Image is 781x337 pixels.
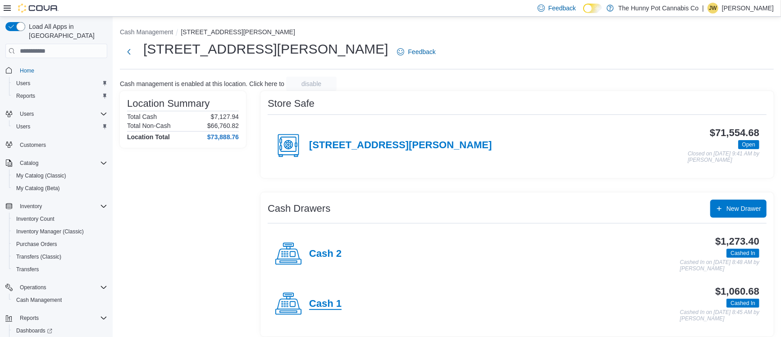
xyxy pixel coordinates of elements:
button: My Catalog (Beta) [9,182,111,195]
span: My Catalog (Classic) [13,170,107,181]
span: Inventory [20,203,42,210]
p: The Hunny Pot Cannabis Co [618,3,699,14]
a: Cash Management [13,295,65,305]
button: New Drawer [710,200,767,218]
h3: Location Summary [127,98,210,109]
span: Cashed In [726,299,759,308]
span: Reports [16,92,35,100]
span: Cash Management [13,295,107,305]
span: Reports [20,314,39,322]
p: Cash management is enabled at this location. Click here to [120,80,284,87]
a: Dashboards [13,325,56,336]
span: Operations [16,282,107,293]
h4: Location Total [127,133,170,141]
span: Users [16,80,30,87]
button: Catalog [2,157,111,169]
span: Reports [16,313,107,323]
a: Users [13,121,34,132]
span: Cash Management [16,296,62,304]
h6: Total Non-Cash [127,122,171,129]
button: Users [16,109,37,119]
span: Load All Apps in [GEOGRAPHIC_DATA] [25,22,107,40]
span: Purchase Orders [16,241,57,248]
p: Cashed In on [DATE] 8:45 AM by [PERSON_NAME] [680,310,759,322]
span: Home [16,64,107,76]
button: Home [2,64,111,77]
h3: $1,060.68 [715,286,759,297]
a: Reports [13,91,39,101]
span: Transfers (Classic) [16,253,61,260]
span: Home [20,67,34,74]
span: Dashboards [16,327,52,334]
span: Operations [20,284,46,291]
input: Dark Mode [583,4,602,13]
button: Transfers [9,263,111,276]
span: My Catalog (Beta) [16,185,60,192]
span: Users [13,121,107,132]
button: Reports [16,313,42,323]
a: Transfers [13,264,42,275]
div: Jaelin Williams [708,3,718,14]
span: Open [738,140,759,149]
button: Reports [9,90,111,102]
h4: [STREET_ADDRESS][PERSON_NAME] [309,140,492,151]
a: Dashboards [9,324,111,337]
button: [STREET_ADDRESS][PERSON_NAME] [181,28,295,36]
a: Transfers (Classic) [13,251,65,262]
p: Closed on [DATE] 9:41 AM by [PERSON_NAME] [688,151,759,163]
button: Inventory [2,200,111,213]
span: Cashed In [726,249,759,258]
span: Feedback [548,4,576,13]
button: Inventory [16,201,46,212]
h4: $73,888.76 [207,133,239,141]
span: Users [20,110,34,118]
button: Users [9,120,111,133]
span: Transfers [16,266,39,273]
h3: Cash Drawers [268,203,330,214]
button: disable [286,77,337,91]
h1: [STREET_ADDRESS][PERSON_NAME] [143,40,388,58]
span: Inventory Count [16,215,55,223]
h3: $71,554.68 [710,128,759,138]
p: $66,760.82 [207,122,239,129]
a: Inventory Count [13,214,58,224]
span: Reports [13,91,107,101]
h4: Cash 2 [309,248,342,260]
button: Inventory Count [9,213,111,225]
span: Feedback [408,47,435,56]
span: Inventory Manager (Classic) [16,228,84,235]
p: Cashed In on [DATE] 8:48 AM by [PERSON_NAME] [680,260,759,272]
p: [PERSON_NAME] [722,3,774,14]
span: My Catalog (Beta) [13,183,107,194]
span: My Catalog (Classic) [16,172,66,179]
span: Customers [20,141,46,149]
span: Open [742,141,755,149]
button: Reports [2,312,111,324]
a: My Catalog (Classic) [13,170,70,181]
h4: Cash 1 [309,298,342,310]
span: Users [16,123,30,130]
a: Inventory Manager (Classic) [13,226,87,237]
button: Inventory Manager (Classic) [9,225,111,238]
span: Transfers (Classic) [13,251,107,262]
a: Home [16,65,38,76]
span: Inventory Count [13,214,107,224]
button: Purchase Orders [9,238,111,250]
span: Inventory Manager (Classic) [13,226,107,237]
button: Next [120,43,138,61]
button: Cash Management [120,28,173,36]
img: Cova [18,4,59,13]
span: Purchase Orders [13,239,107,250]
span: Users [13,78,107,89]
button: Cash Management [9,294,111,306]
a: Customers [16,140,50,150]
p: $7,127.94 [211,113,239,120]
button: My Catalog (Classic) [9,169,111,182]
nav: An example of EuiBreadcrumbs [120,27,774,38]
a: Users [13,78,34,89]
a: My Catalog (Beta) [13,183,64,194]
button: Customers [2,138,111,151]
span: Users [16,109,107,119]
button: Users [9,77,111,90]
